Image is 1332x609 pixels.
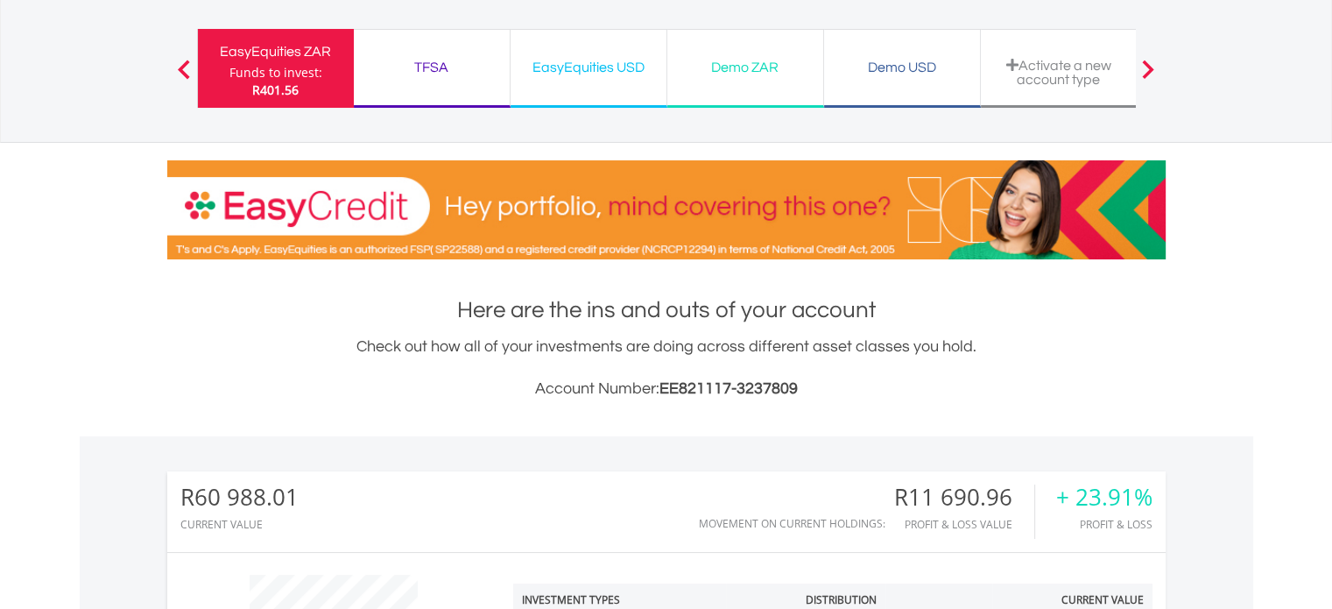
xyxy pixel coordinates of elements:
div: Activate a new account type [991,58,1126,87]
div: TFSA [364,55,499,80]
img: EasyCredit Promotion Banner [167,160,1166,259]
div: R60 988.01 [180,485,299,510]
div: Demo USD [835,55,969,80]
h1: Here are the ins and outs of your account [167,294,1166,326]
div: EasyEquities ZAR [208,39,343,64]
div: Check out how all of your investments are doing across different asset classes you hold. [167,335,1166,401]
div: Profit & Loss Value [894,519,1034,530]
div: R11 690.96 [894,485,1034,510]
span: EE821117-3237809 [659,380,798,397]
span: R401.56 [252,81,299,98]
div: + 23.91% [1056,485,1152,510]
div: EasyEquities USD [521,55,656,80]
div: Profit & Loss [1056,519,1152,530]
h3: Account Number: [167,377,1166,401]
div: CURRENT VALUE [180,519,299,530]
div: Movement on Current Holdings: [699,518,885,529]
div: Distribution [806,592,877,607]
div: Funds to invest: [229,64,322,81]
div: Demo ZAR [678,55,813,80]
